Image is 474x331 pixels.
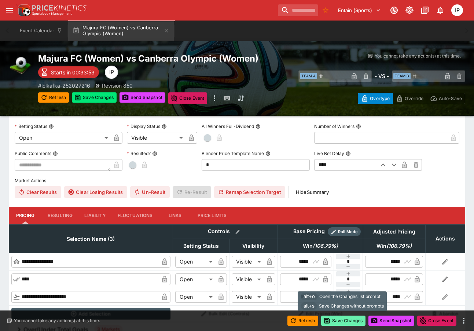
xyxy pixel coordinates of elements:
[210,92,219,104] button: more
[102,82,133,89] p: Revision 850
[105,66,118,79] div: Isaac Plummer
[234,242,272,250] span: Visibility
[3,4,16,17] button: open drawer
[233,227,242,236] button: Bulk edit
[49,124,54,129] button: Betting Status
[15,150,51,157] p: Public Comments
[15,186,61,198] button: Clear Results
[38,92,69,103] button: Refresh
[393,93,427,104] button: Override
[42,207,78,224] button: Resulting
[358,93,393,104] button: Overtype
[120,92,165,103] button: Send Snapshot
[319,302,384,310] span: Save Changes without prompts
[232,273,264,285] div: Visible
[265,151,271,156] button: Blender Price Template Name
[418,4,431,17] button: Documentation
[59,235,123,243] span: Selection Name (3)
[368,242,420,250] span: Win(106.79%)
[130,186,169,198] button: Un-Result
[425,224,465,253] th: Actions
[159,207,192,224] button: Links
[175,308,275,320] button: Bulk Edit (Controls)
[9,207,42,224] button: Pricing
[335,229,361,235] span: Roll Mode
[386,242,412,250] em: ( 106.79 %)
[127,132,185,144] div: Visible
[368,316,414,326] button: Send Snapshot
[173,224,278,239] th: Controls
[175,256,215,268] div: Open
[300,73,317,79] span: Team A
[16,3,31,18] img: PriceKinetics Logo
[356,124,361,129] button: Number of Winners
[168,92,207,104] button: Close Event
[405,95,423,102] p: Override
[291,186,333,198] button: HideSummary
[393,73,411,79] span: Team B
[15,21,67,41] button: Event Calendar
[287,316,318,326] button: Refresh
[173,186,211,198] span: Re-Result
[127,150,151,157] p: Resulted?
[72,92,117,103] button: Save Changes
[32,12,72,15] img: Sportsbook Management
[278,4,318,16] input: search
[328,227,361,236] div: Show/hide Price Roll mode configuration.
[334,4,385,16] button: Select Tenant
[290,227,328,236] div: Base Pricing
[38,53,287,64] h2: Copy To Clipboard
[387,4,401,17] button: Connected to PK
[192,207,233,224] button: Price Limits
[439,95,462,102] p: Auto-Save
[295,242,346,250] span: Win(106.79%)
[363,224,425,239] th: Adjusted Pricing
[451,4,463,16] div: Isaac Plummer
[11,308,171,320] button: Add Selection
[15,123,47,129] p: Betting Status
[112,207,159,224] button: Fluctuations
[51,69,95,76] p: Starts in 00:33:53
[15,175,459,186] label: Market Actions
[320,4,331,16] button: No Bookmarks
[427,308,463,320] button: Abandon
[314,123,354,129] p: Number of Winners
[162,124,167,129] button: Display Status
[175,242,227,250] span: Betting Status
[14,317,100,324] p: You cannot take any action(s) at this time.
[358,93,465,104] div: Start From
[127,123,160,129] p: Display Status
[449,2,465,18] button: Isaac Plummer
[301,293,318,300] span: alt+o
[15,132,111,144] div: Open
[9,53,32,76] img: soccer.png
[434,4,447,17] button: Notifications
[346,151,351,156] button: Live Bet Delay
[32,5,87,11] img: PriceKinetics
[375,53,461,59] p: You cannot take any action(s) at this time.
[202,150,264,157] p: Blender Price Template Name
[370,95,390,102] p: Overtype
[417,316,456,326] button: Close Event
[256,124,261,129] button: All Winners Full-Dividend
[78,207,111,224] button: Liability
[321,316,366,326] button: Save Changes
[403,4,416,17] button: Toggle light/dark mode
[202,123,254,129] p: All Winners Full-Dividend
[175,273,215,285] div: Open
[214,186,285,198] button: Remap Selection Target
[314,150,344,157] p: Live Bet Delay
[427,93,465,104] button: Auto-Save
[232,256,264,268] div: Visible
[280,308,361,320] button: Edit Pricing (Win)
[375,72,389,80] h6: - VS -
[301,302,317,310] span: alt+s
[68,21,174,41] button: Majura FC (Women) vs Canberra Olympic (Women)
[64,186,127,198] button: Clear Losing Results
[313,242,338,250] em: ( 106.79 %)
[459,316,468,325] button: more
[175,291,215,303] div: Open
[232,291,264,303] div: Visible
[53,151,58,156] button: Public Comments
